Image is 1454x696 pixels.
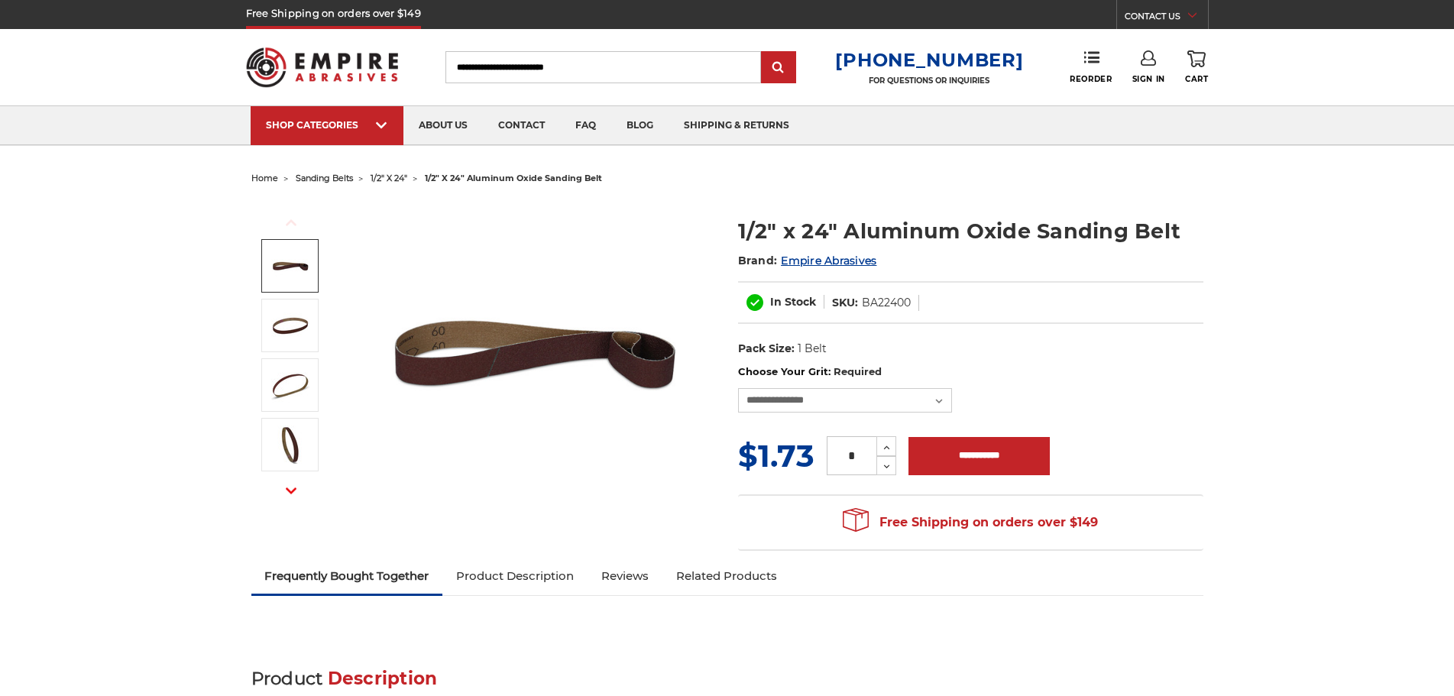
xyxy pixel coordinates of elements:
[1132,74,1165,84] span: Sign In
[273,206,309,239] button: Previous
[1070,50,1112,83] a: Reorder
[328,668,438,689] span: Description
[738,364,1203,380] label: Choose Your Grit:
[382,200,688,506] img: 1/2" x 24" Aluminum Oxide File Belt
[251,559,443,593] a: Frequently Bought Together
[843,507,1098,538] span: Free Shipping on orders over $149
[246,37,399,97] img: Empire Abrasives
[251,173,278,183] a: home
[266,119,388,131] div: SHOP CATEGORIES
[862,295,911,311] dd: BA22400
[442,559,588,593] a: Product Description
[1070,74,1112,84] span: Reorder
[835,49,1023,71] a: [PHONE_NUMBER]
[611,106,669,145] a: blog
[271,366,309,404] img: 1/2" x 24" Sanding Belt AOX
[669,106,805,145] a: shipping & returns
[738,254,778,267] span: Brand:
[798,341,827,357] dd: 1 Belt
[781,254,876,267] a: Empire Abrasives
[483,106,560,145] a: contact
[271,306,309,345] img: 1/2" x 24" Aluminum Oxide Sanding Belt
[1125,8,1208,29] a: CONTACT US
[835,76,1023,86] p: FOR QUESTIONS OR INQUIRIES
[770,295,816,309] span: In Stock
[271,247,309,285] img: 1/2" x 24" Aluminum Oxide File Belt
[251,668,323,689] span: Product
[738,341,795,357] dt: Pack Size:
[425,173,602,183] span: 1/2" x 24" aluminum oxide sanding belt
[1185,50,1208,84] a: Cart
[834,365,882,377] small: Required
[560,106,611,145] a: faq
[403,106,483,145] a: about us
[738,437,814,474] span: $1.73
[763,53,794,83] input: Submit
[271,426,309,464] img: 1/2" x 24" - Aluminum Oxide Sanding Belt
[273,474,309,507] button: Next
[1185,74,1208,84] span: Cart
[296,173,353,183] a: sanding belts
[738,216,1203,246] h1: 1/2" x 24" Aluminum Oxide Sanding Belt
[371,173,407,183] a: 1/2" x 24"
[662,559,791,593] a: Related Products
[832,295,858,311] dt: SKU:
[588,559,662,593] a: Reviews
